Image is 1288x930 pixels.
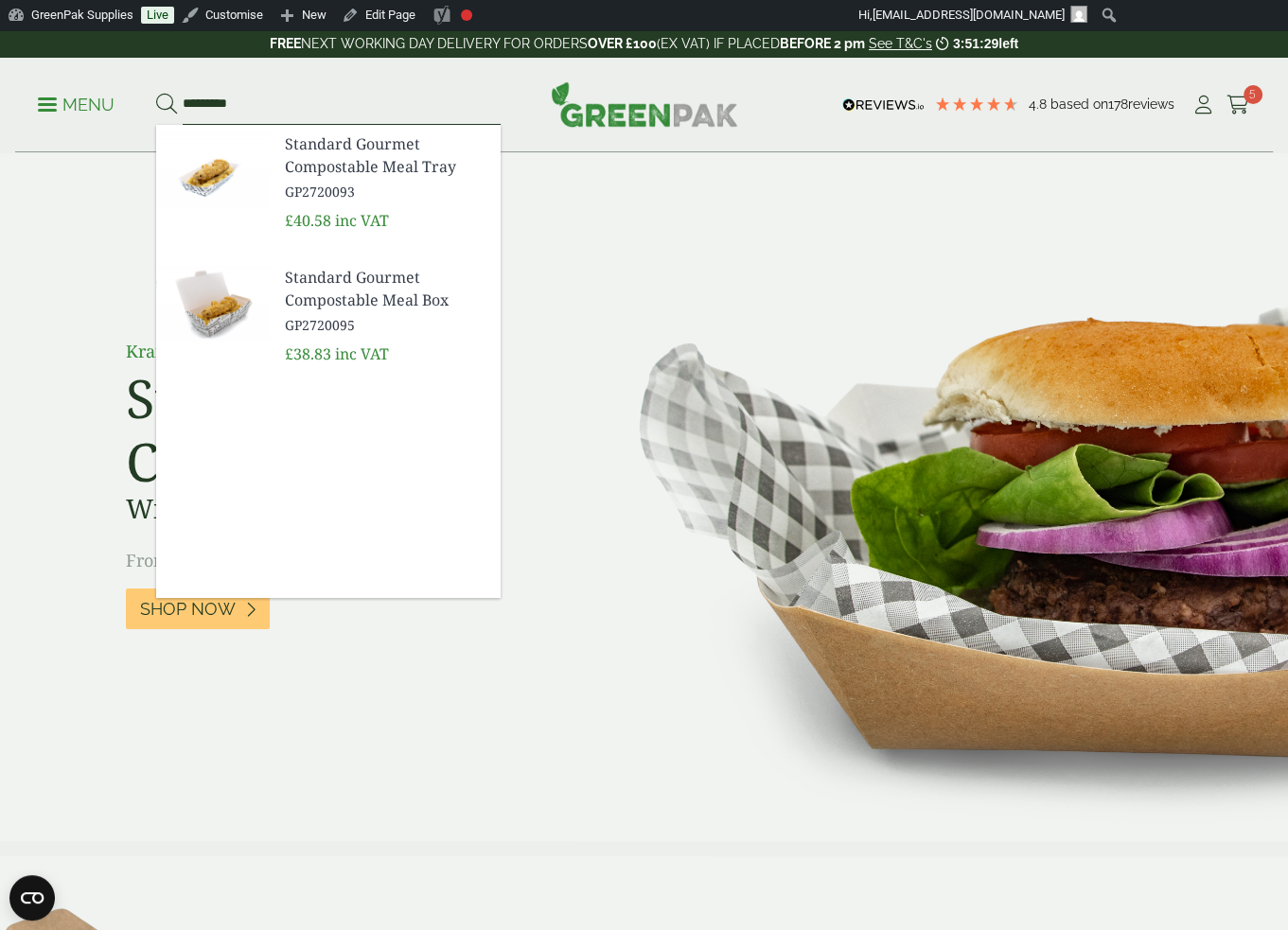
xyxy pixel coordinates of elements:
span: 5 [1244,85,1262,104]
a: Live [141,7,174,24]
span: inc VAT [335,343,389,364]
span: 4.8 [1029,97,1050,112]
p: Menu [38,94,115,116]
div: Focus keyphrase not set [461,9,472,21]
i: My Account [1191,96,1215,114]
img: GreenPak Supplies [551,81,738,127]
a: Standard Gourmet Compostable Meal Box GP2720095 [285,266,485,335]
span: GP2720093 [285,182,485,202]
span: Standard Gourmet Compostable Meal Box [285,266,485,311]
span: Shop Now [140,599,236,620]
span: £38.83 [285,343,331,364]
span: reviews [1128,97,1174,112]
span: 178 [1108,97,1128,112]
a: Menu [38,94,115,113]
span: £40.58 [285,210,331,231]
button: Open CMP widget [9,875,55,921]
strong: BEFORE 2 pm [780,36,865,51]
i: Cart [1226,96,1250,114]
span: [EMAIL_ADDRESS][DOMAIN_NAME] [873,8,1065,22]
img: Street Food Classics [579,153,1288,841]
span: left [998,36,1018,51]
span: inc VAT [335,210,389,231]
strong: OVER £100 [588,36,657,51]
span: Based on [1050,97,1108,112]
div: 4.78 Stars [934,96,1019,113]
a: Standard Gourmet Compostable Meal Tray GP2720093 [285,132,485,202]
p: Kraft Burger Tray [126,339,552,364]
a: See T&C's [869,36,932,51]
a: Shop Now [126,588,270,629]
img: GP2720095 [156,258,270,349]
img: GP2720093 [156,125,270,216]
a: 5 [1226,91,1250,119]
span: 3:51:29 [953,36,998,51]
h2: Street Food Classics [126,366,552,493]
strong: FREE [270,36,301,51]
span: GP2720095 [285,315,485,335]
h3: Wide Range of Food Trays [126,493,552,525]
span: Standard Gourmet Compostable Meal Tray [285,132,485,178]
img: REVIEWS.io [842,98,925,112]
span: From £23.05 [126,549,226,571]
